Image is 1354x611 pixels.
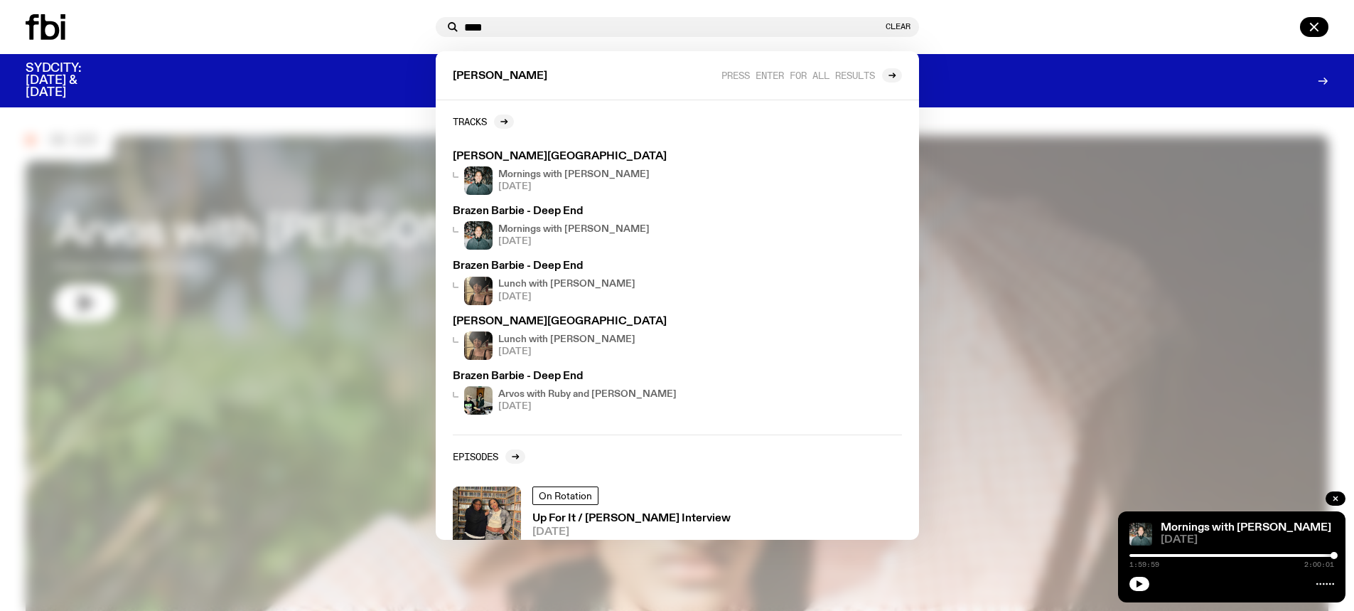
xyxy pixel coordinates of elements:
span: [DATE] [498,237,650,246]
h4: Lunch with [PERSON_NAME] [498,335,635,344]
h4: Mornings with [PERSON_NAME] [498,170,650,179]
span: [PERSON_NAME] [453,71,547,82]
span: [DATE] [1161,535,1334,546]
span: [DATE] [498,182,650,191]
h3: SYDCITY: [DATE] & [DATE] [26,63,117,99]
a: On RotationUp For It / [PERSON_NAME] Interview[DATE] [447,481,908,560]
a: Press enter for all results [721,68,902,83]
a: [PERSON_NAME][GEOGRAPHIC_DATA]Radio presenter Ben Hansen sits in front of a wall of photos and an... [447,146,720,201]
span: [DATE] [498,292,635,302]
a: Brazen Barbie - Deep EndRadio presenter Ben Hansen sits in front of a wall of photos and an fbi r... [447,201,720,255]
img: Radio presenter Ben Hansen sits in front of a wall of photos and an fbi radio sign. Film photo. B... [464,166,493,195]
h3: [PERSON_NAME][GEOGRAPHIC_DATA] [453,152,714,162]
h2: Tracks [453,116,487,127]
h3: Brazen Barbie - Deep End [453,371,714,382]
h4: Lunch with [PERSON_NAME] [498,280,635,289]
h4: Arvos with Ruby and [PERSON_NAME] [498,390,677,399]
h4: Mornings with [PERSON_NAME] [498,225,650,234]
h2: Episodes [453,451,498,462]
a: Mornings with [PERSON_NAME] [1161,522,1331,533]
span: Press enter for all results [721,70,875,80]
span: [DATE] [498,402,677,411]
span: 1:59:59 [1129,561,1159,568]
img: Radio presenter Ben Hansen sits in front of a wall of photos and an fbi radio sign. Film photo. B... [464,221,493,250]
img: Ruby wears a Collarbones t shirt and pretends to play the DJ decks, Al sings into a pringles can.... [464,386,493,415]
span: 2:00:01 [1304,561,1334,568]
a: Brazen Barbie - Deep EndLunch with [PERSON_NAME][DATE] [447,255,720,310]
span: [DATE] [532,527,731,538]
a: [PERSON_NAME][GEOGRAPHIC_DATA]Lunch with [PERSON_NAME][DATE] [447,311,720,366]
h3: Brazen Barbie - Deep End [453,261,714,272]
a: Episodes [453,450,525,464]
a: Tracks [453,115,514,129]
img: Radio presenter Ben Hansen sits in front of a wall of photos and an fbi radio sign. Film photo. B... [1129,523,1152,546]
h3: [PERSON_NAME][GEOGRAPHIC_DATA] [453,317,714,327]
span: [DATE] [498,347,635,356]
a: Brazen Barbie - Deep EndRuby wears a Collarbones t shirt and pretends to play the DJ decks, Al si... [447,366,720,420]
h3: Brazen Barbie - Deep End [453,206,714,217]
button: Clear [886,23,910,31]
h3: Up For It / [PERSON_NAME] Interview [532,514,731,524]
